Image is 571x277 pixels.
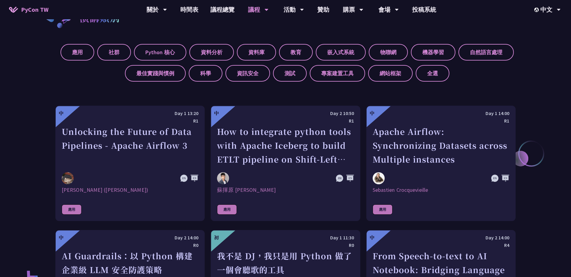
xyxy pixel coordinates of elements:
div: Day 1 11:30 [217,234,354,241]
label: 教育 [279,44,313,61]
a: 中 Day 2 10:50 R1 How to integrate python tools with Apache Iceberg to build ETLT pipeline on Shif... [211,106,360,221]
label: 機器學習 [411,44,455,61]
label: 資料庫 [237,44,276,61]
div: How to integrate python tools with Apache Iceberg to build ETLT pipeline on Shift-Left Architecture [217,125,354,166]
label: 網站框架 [368,65,413,82]
a: PyCon TW [3,2,54,17]
img: 蘇揮原 Mars Su [217,172,229,184]
img: Home icon of PyCon TW 2025 [9,7,18,13]
div: 中 [214,110,219,117]
label: 全選 [416,65,449,82]
label: 自然語言處理 [458,44,514,61]
label: Python 核心 [134,44,186,61]
label: 物聯網 [369,44,408,61]
div: 中 [370,234,374,241]
div: Apache Airflow: Synchronizing Datasets across Multiple instances [373,125,509,166]
label: 嵌入式系統 [316,44,366,61]
div: 應用 [62,204,82,215]
label: 資料分析 [189,44,234,61]
div: 中 [59,234,64,241]
div: R1 [373,117,509,125]
img: 李唯 (Wei Lee) [62,172,74,184]
label: 科學 [189,65,222,82]
div: Day 2 14:00 [373,234,509,241]
img: Locale Icon [534,8,540,12]
label: 應用 [61,44,94,61]
a: 中 Day 1 13:20 R1 Unlocking the Future of Data Pipelines - Apache Airflow 3 李唯 (Wei Lee) [PERSON_N... [55,106,205,221]
div: R4 [373,241,509,249]
div: 初 [214,234,219,241]
div: R1 [62,117,198,125]
div: R0 [62,241,198,249]
div: Day 2 10:50 [217,110,354,117]
span: PyCon TW [21,5,48,14]
div: Day 1 14:00 [373,110,509,117]
div: [PERSON_NAME] ([PERSON_NAME]) [62,186,198,194]
label: 最佳實踐與慣例 [125,65,186,82]
div: 中 [370,110,374,117]
div: Sebastien Crocquevieille [373,186,509,194]
div: 應用 [373,204,393,215]
img: Sebastien Crocquevieille [373,172,385,184]
a: 中 Day 1 14:00 R1 Apache Airflow: Synchronizing Datasets across Multiple instances Sebastien Crocq... [366,106,516,221]
div: Day 1 13:20 [62,110,198,117]
div: R1 [217,117,354,125]
div: R0 [217,241,354,249]
div: 中 [59,110,64,117]
div: Unlocking the Future of Data Pipelines - Apache Airflow 3 [62,125,198,166]
label: 測試 [273,65,307,82]
div: 應用 [217,204,237,215]
label: 社群 [97,44,131,61]
div: 蘇揮原 [PERSON_NAME] [217,186,354,194]
label: 資訊安全 [225,65,270,82]
div: Day 2 14:00 [62,234,198,241]
label: 專案建置工具 [310,65,365,82]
